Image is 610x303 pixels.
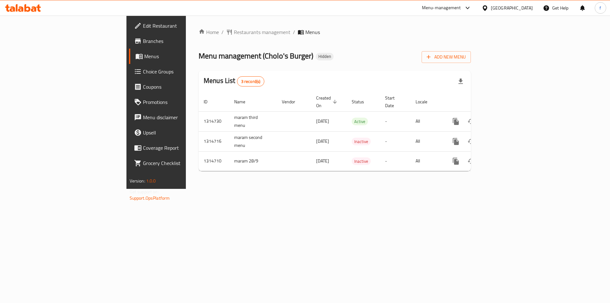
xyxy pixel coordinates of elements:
[229,111,277,131] td: maram third menu
[448,154,464,169] button: more
[422,4,461,12] div: Menu-management
[199,49,313,63] span: Menu management ( Cholo's Burger )
[143,129,223,136] span: Upsell
[130,177,145,185] span: Version:
[229,151,277,171] td: maram 28/9
[316,117,329,125] span: [DATE]
[146,177,156,185] span: 1.0.0
[443,92,514,112] th: Actions
[143,159,223,167] span: Grocery Checklist
[448,114,464,129] button: more
[380,151,410,171] td: -
[352,118,368,125] span: Active
[237,76,265,86] div: Total records count
[464,134,479,149] button: Change Status
[129,110,228,125] a: Menu disclaimer
[204,98,216,106] span: ID
[293,28,295,36] li: /
[143,22,223,30] span: Edit Restaurant
[129,125,228,140] a: Upsell
[410,131,443,151] td: All
[229,131,277,151] td: maram second menu
[600,4,601,11] span: f
[199,28,471,36] nav: breadcrumb
[129,49,228,64] a: Menus
[204,76,264,86] h2: Menus List
[234,28,290,36] span: Restaurants management
[129,18,228,33] a: Edit Restaurant
[491,4,533,11] div: [GEOGRAPHIC_DATA]
[143,68,223,75] span: Choice Groups
[234,98,254,106] span: Name
[143,37,223,45] span: Branches
[129,155,228,171] a: Grocery Checklist
[305,28,320,36] span: Menus
[129,79,228,94] a: Coupons
[316,157,329,165] span: [DATE]
[282,98,303,106] span: Vendor
[129,33,228,49] a: Branches
[352,158,371,165] span: Inactive
[427,53,466,61] span: Add New Menu
[226,28,290,36] a: Restaurants management
[352,98,372,106] span: Status
[237,79,264,85] span: 3 record(s)
[143,144,223,152] span: Coverage Report
[422,51,471,63] button: Add New Menu
[410,111,443,131] td: All
[380,131,410,151] td: -
[464,154,479,169] button: Change Status
[464,114,479,129] button: Change Status
[352,138,371,145] span: Inactive
[199,92,514,171] table: enhanced table
[316,137,329,145] span: [DATE]
[448,134,464,149] button: more
[416,98,436,106] span: Locale
[385,94,403,109] span: Start Date
[143,83,223,91] span: Coupons
[453,74,468,89] div: Export file
[143,114,223,121] span: Menu disclaimer
[129,94,228,110] a: Promotions
[316,54,334,59] span: Hidden
[316,53,334,60] div: Hidden
[129,140,228,155] a: Coverage Report
[130,194,170,202] a: Support.OpsPlatform
[352,157,371,165] div: Inactive
[316,94,339,109] span: Created On
[144,52,223,60] span: Menus
[129,64,228,79] a: Choice Groups
[410,151,443,171] td: All
[380,111,410,131] td: -
[130,188,159,196] span: Get support on:
[143,98,223,106] span: Promotions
